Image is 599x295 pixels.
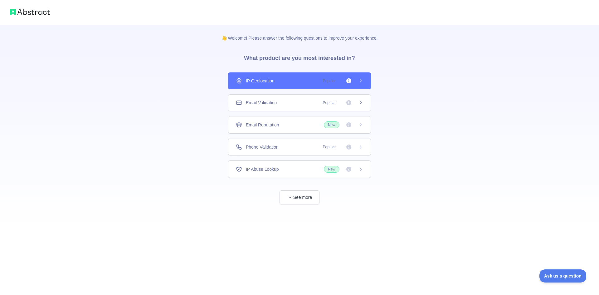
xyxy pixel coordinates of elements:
span: New [324,121,339,128]
span: Popular [319,144,339,150]
span: Email Validation [246,100,277,106]
h3: What product are you most interested in? [234,41,365,72]
iframe: Toggle Customer Support [539,269,587,283]
p: 👋 Welcome! Please answer the following questions to improve your experience. [212,25,388,41]
span: Popular [319,78,339,84]
span: New [324,166,339,173]
button: See more [280,190,319,204]
span: Popular [319,100,339,106]
span: Email Reputation [246,122,279,128]
span: IP Geolocation [246,78,275,84]
span: IP Abuse Lookup [246,166,279,172]
img: Abstract logo [10,7,50,16]
span: Phone Validation [246,144,279,150]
